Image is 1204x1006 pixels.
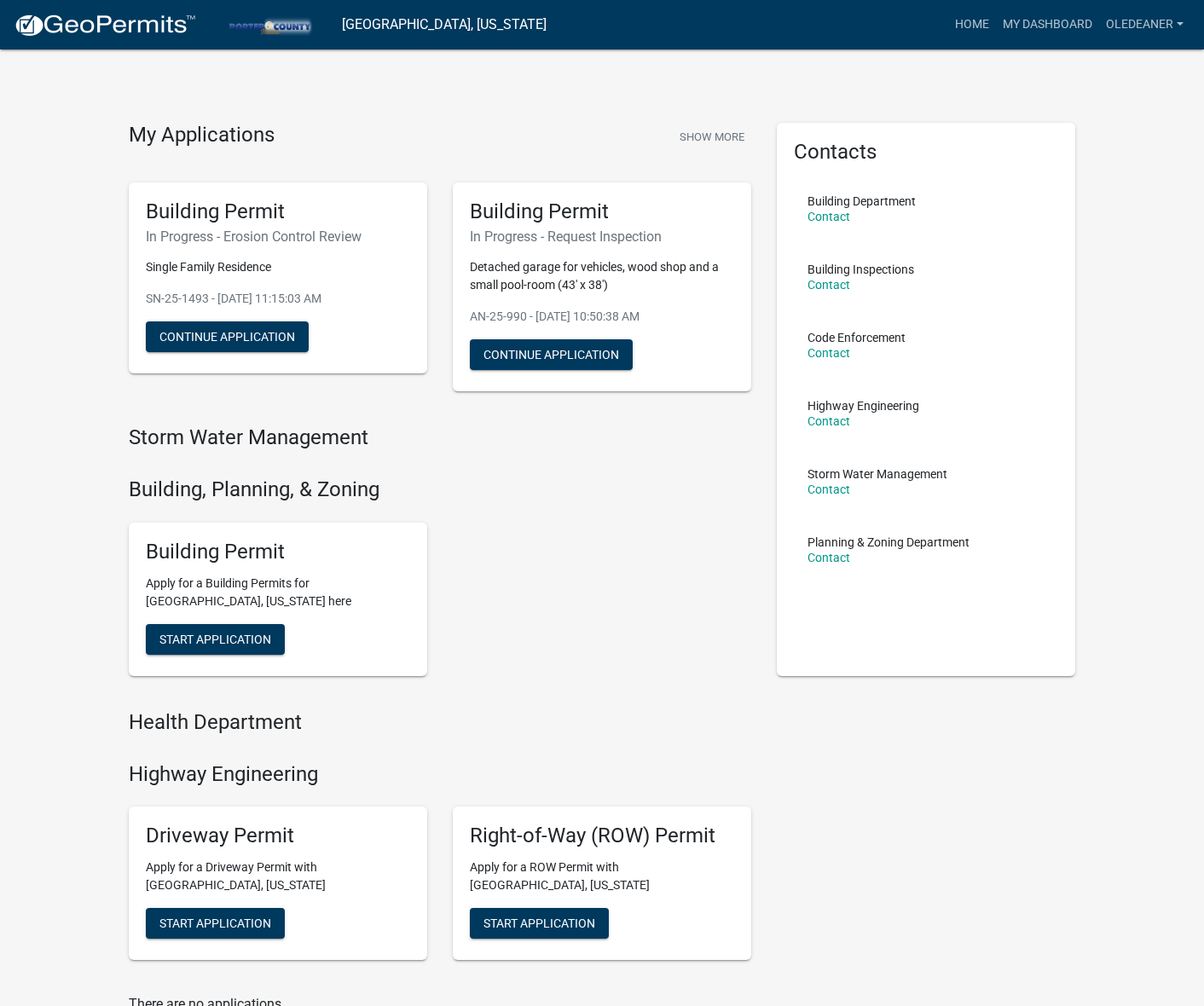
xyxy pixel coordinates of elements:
[146,575,410,610] p: Apply for a Building Permits for [GEOGRAPHIC_DATA], [US_STATE] here
[129,710,751,735] h4: Health Department
[342,10,547,39] a: [GEOGRAPHIC_DATA], [US_STATE]
[807,210,850,223] a: Contact
[807,483,850,496] a: Contact
[146,321,309,352] button: Continue Application
[129,123,275,148] h4: My Applications
[159,632,271,645] span: Start Application
[1099,9,1190,41] a: oledeaner
[807,263,914,275] p: Building Inspections
[807,414,850,428] a: Contact
[470,908,609,939] button: Start Application
[470,308,734,326] p: AN-25-990 - [DATE] 10:50:38 AM
[673,123,751,151] button: Show More
[129,762,751,787] h4: Highway Engineering
[807,400,919,412] p: Highway Engineering
[146,624,285,655] button: Start Application
[146,908,285,939] button: Start Application
[146,824,410,848] h5: Driveway Permit
[794,140,1058,165] h5: Contacts
[470,199,734,224] h5: Building Permit
[807,551,850,564] a: Contact
[470,339,633,370] button: Continue Application
[948,9,996,41] a: Home
[483,916,595,930] span: Start Application
[470,859,734,894] p: Apply for a ROW Permit with [GEOGRAPHIC_DATA], [US_STATE]
[129,425,751,450] h4: Storm Water Management
[159,916,271,930] span: Start Application
[146,258,410,276] p: Single Family Residence
[996,9,1099,41] a: My Dashboard
[470,824,734,848] h5: Right-of-Way (ROW) Permit
[146,199,410,224] h5: Building Permit
[807,468,947,480] p: Storm Water Management
[129,477,751,502] h4: Building, Planning, & Zoning
[146,290,410,308] p: SN-25-1493 - [DATE] 11:15:03 AM
[210,13,328,36] img: Porter County, Indiana
[807,536,970,548] p: Planning & Zoning Department
[470,228,734,245] h6: In Progress - Request Inspection
[807,195,916,207] p: Building Department
[807,346,850,360] a: Contact
[146,540,410,564] h5: Building Permit
[470,258,734,294] p: Detached garage for vehicles, wood shop and a small pool-room (43' x 38')
[146,228,410,245] h6: In Progress - Erosion Control Review
[146,859,410,894] p: Apply for a Driveway Permit with [GEOGRAPHIC_DATA], [US_STATE]
[807,278,850,292] a: Contact
[807,332,906,344] p: Code Enforcement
